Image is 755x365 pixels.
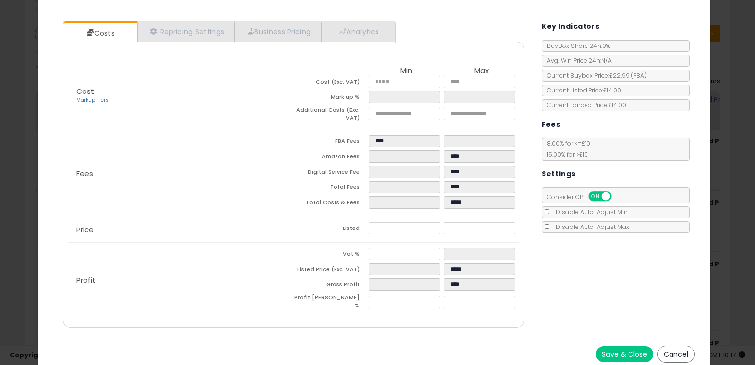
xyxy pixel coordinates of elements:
td: FBA Fees [294,135,369,150]
span: ON [590,192,602,201]
span: Current Listed Price: £14.00 [542,86,621,94]
td: Gross Profit [294,278,369,294]
td: Total Fees [294,181,369,196]
th: Min [369,67,444,76]
th: Max [444,67,519,76]
a: Costs [63,23,136,43]
a: Markup Tiers [76,96,109,104]
span: Disable Auto-Adjust Min [551,208,628,216]
td: Digital Service Fee [294,166,369,181]
td: Cost (Exc. VAT) [294,76,369,91]
td: Profit [PERSON_NAME] % [294,294,369,312]
button: Save & Close [596,346,653,362]
p: Fees [68,170,294,178]
p: Cost [68,88,294,104]
span: 8.00 % for <= £10 [542,139,590,159]
span: OFF [610,192,626,201]
p: Profit [68,276,294,284]
td: Total Costs & Fees [294,196,369,212]
button: Cancel [657,346,695,363]
span: BuyBox Share 24h: 0% [542,42,610,50]
a: Analytics [321,21,394,42]
span: Disable Auto-Adjust Max [551,223,629,231]
h5: Key Indicators [542,20,599,33]
span: Current Buybox Price: [542,71,647,80]
td: Listed Price (Exc. VAT) [294,263,369,278]
h5: Settings [542,168,575,180]
td: Vat % [294,248,369,263]
td: Mark up % [294,91,369,106]
span: Consider CPT: [542,193,625,201]
td: Additional Costs (Exc. VAT) [294,106,369,125]
span: £22.99 [609,71,647,80]
a: Repricing Settings [137,21,235,42]
a: Business Pricing [235,21,321,42]
p: Price [68,226,294,234]
span: Current Landed Price: £14.00 [542,101,626,109]
td: Listed [294,222,369,237]
span: Avg. Win Price 24h: N/A [542,56,612,65]
span: ( FBA ) [631,71,647,80]
h5: Fees [542,118,560,131]
td: Amazon Fees [294,150,369,166]
span: 15.00 % for > £10 [542,150,588,159]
